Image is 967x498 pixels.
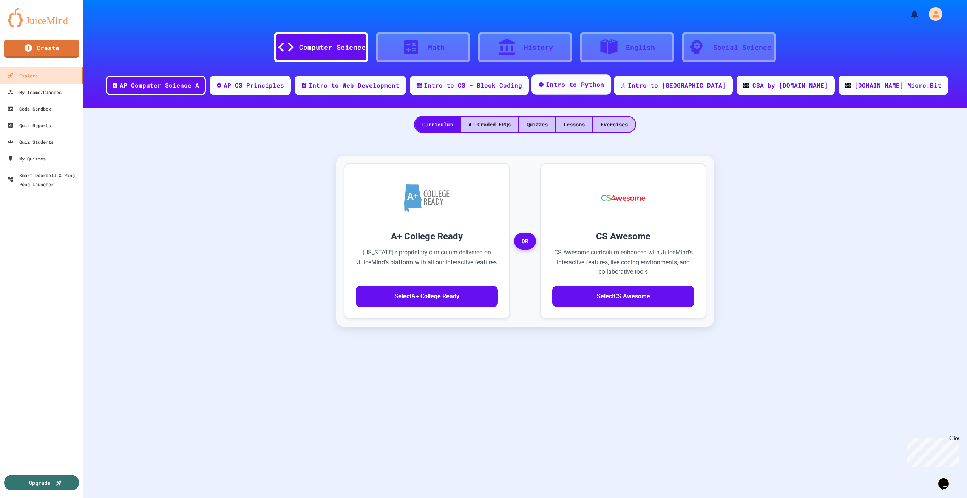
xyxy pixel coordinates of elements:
img: CS Awesome [594,175,653,220]
div: Social Science [713,42,771,52]
div: CSA by [DOMAIN_NAME] [752,81,828,90]
iframe: chat widget [904,435,959,467]
div: Quiz Students [8,137,54,146]
iframe: chat widget [935,468,959,490]
div: My Notifications [896,8,921,20]
span: OR [514,233,536,250]
div: Math [428,42,445,52]
div: Computer Science [299,42,366,52]
div: AP Computer Science A [120,81,199,90]
div: Upgrade [29,479,50,487]
div: My Quizzes [8,154,46,163]
div: Smart Doorbell & Ping Pong Launcher [8,171,80,189]
div: Quiz Reports [8,121,51,130]
div: AI-Graded FRQs [461,117,518,132]
div: Lessons [556,117,592,132]
div: Code Sandbox [8,104,51,113]
h3: CS Awesome [552,230,694,243]
img: CODE_logo_RGB.png [743,83,749,88]
div: History [524,42,553,52]
div: Intro to CS - Block Coding [424,81,522,90]
button: SelectCS Awesome [552,286,694,307]
div: My Account [921,5,944,23]
button: SelectA+ College Ready [356,286,498,307]
div: Chat with us now!Close [3,3,52,48]
img: A+ College Ready [404,184,450,212]
div: Explore [8,71,38,80]
div: Intro to Python [546,80,604,89]
div: Exercises [593,117,635,132]
div: Intro to [GEOGRAPHIC_DATA] [628,81,726,90]
p: [US_STATE]'s proprietary curriculum delivered on JuiceMind's platform with all our interactive fe... [356,248,498,277]
div: My Teams/Classes [8,88,62,97]
img: logo-orange.svg [8,8,76,27]
div: AP CS Principles [224,81,284,90]
img: CODE_logo_RGB.png [845,83,851,88]
div: Curriculum [415,117,460,132]
p: CS Awesome curriculum enhanced with JuiceMind's interactive features, live coding environments, a... [552,248,694,277]
a: Create [4,40,79,58]
div: Intro to Web Development [309,81,399,90]
div: English [626,42,655,52]
h3: A+ College Ready [356,230,498,243]
div: [DOMAIN_NAME] Micro:Bit [854,81,941,90]
div: Quizzes [519,117,555,132]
